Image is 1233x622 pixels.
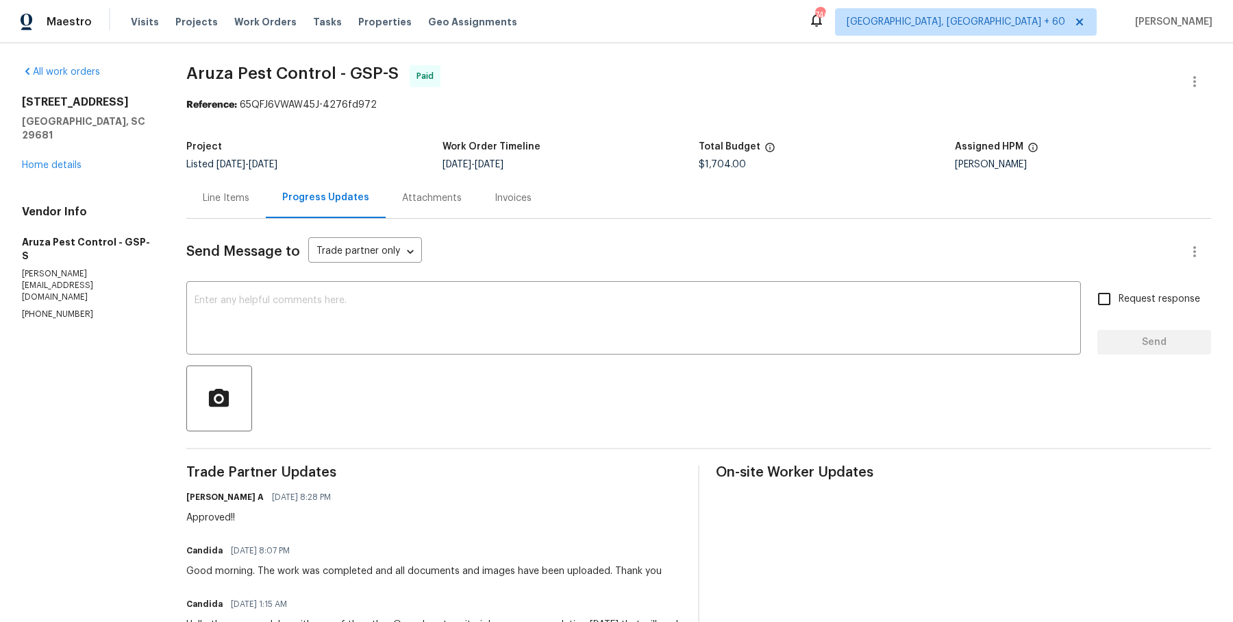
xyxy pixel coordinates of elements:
[716,466,1211,479] span: On-site Worker Updates
[313,17,342,27] span: Tasks
[1130,15,1212,29] span: [PERSON_NAME]
[1027,142,1038,160] span: The hpm assigned to this work order.
[699,160,746,169] span: $1,704.00
[272,490,331,504] span: [DATE] 8:28 PM
[443,160,503,169] span: -
[186,142,222,152] h5: Project
[186,100,237,110] b: Reference:
[216,160,245,169] span: [DATE]
[358,15,412,29] span: Properties
[131,15,159,29] span: Visits
[231,597,287,611] span: [DATE] 1:15 AM
[186,597,223,611] h6: Candida
[22,67,100,77] a: All work orders
[186,564,662,578] div: Good morning. The work was completed and all documents and images have been uploaded. Thank you
[249,160,277,169] span: [DATE]
[186,245,300,259] span: Send Message to
[308,241,422,263] div: Trade partner only
[699,142,760,152] h5: Total Budget
[22,268,153,303] p: [PERSON_NAME][EMAIL_ADDRESS][DOMAIN_NAME]
[186,466,682,479] span: Trade Partner Updates
[443,142,540,152] h5: Work Order Timeline
[282,191,369,204] div: Progress Updates
[416,69,439,83] span: Paid
[475,160,503,169] span: [DATE]
[22,115,153,142] h5: [GEOGRAPHIC_DATA], SC 29681
[231,544,290,558] span: [DATE] 8:07 PM
[495,191,532,205] div: Invoices
[955,160,1211,169] div: [PERSON_NAME]
[22,205,153,219] h4: Vendor Info
[47,15,92,29] span: Maestro
[22,309,153,320] p: [PHONE_NUMBER]
[216,160,277,169] span: -
[955,142,1023,152] h5: Assigned HPM
[443,160,471,169] span: [DATE]
[203,191,249,205] div: Line Items
[186,511,339,525] div: Approved!!
[186,160,277,169] span: Listed
[22,160,82,170] a: Home details
[186,490,264,504] h6: [PERSON_NAME] A
[428,15,517,29] span: Geo Assignments
[847,15,1065,29] span: [GEOGRAPHIC_DATA], [GEOGRAPHIC_DATA] + 60
[815,8,825,22] div: 746
[22,95,153,109] h2: [STREET_ADDRESS]
[764,142,775,160] span: The total cost of line items that have been proposed by Opendoor. This sum includes line items th...
[186,65,399,82] span: Aruza Pest Control - GSP-S
[186,544,223,558] h6: Candida
[234,15,297,29] span: Work Orders
[402,191,462,205] div: Attachments
[1119,292,1200,307] span: Request response
[186,98,1211,112] div: 65QFJ6VWAW45J-4276fd972
[22,235,153,263] h5: Aruza Pest Control - GSP-S
[175,15,218,29] span: Projects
